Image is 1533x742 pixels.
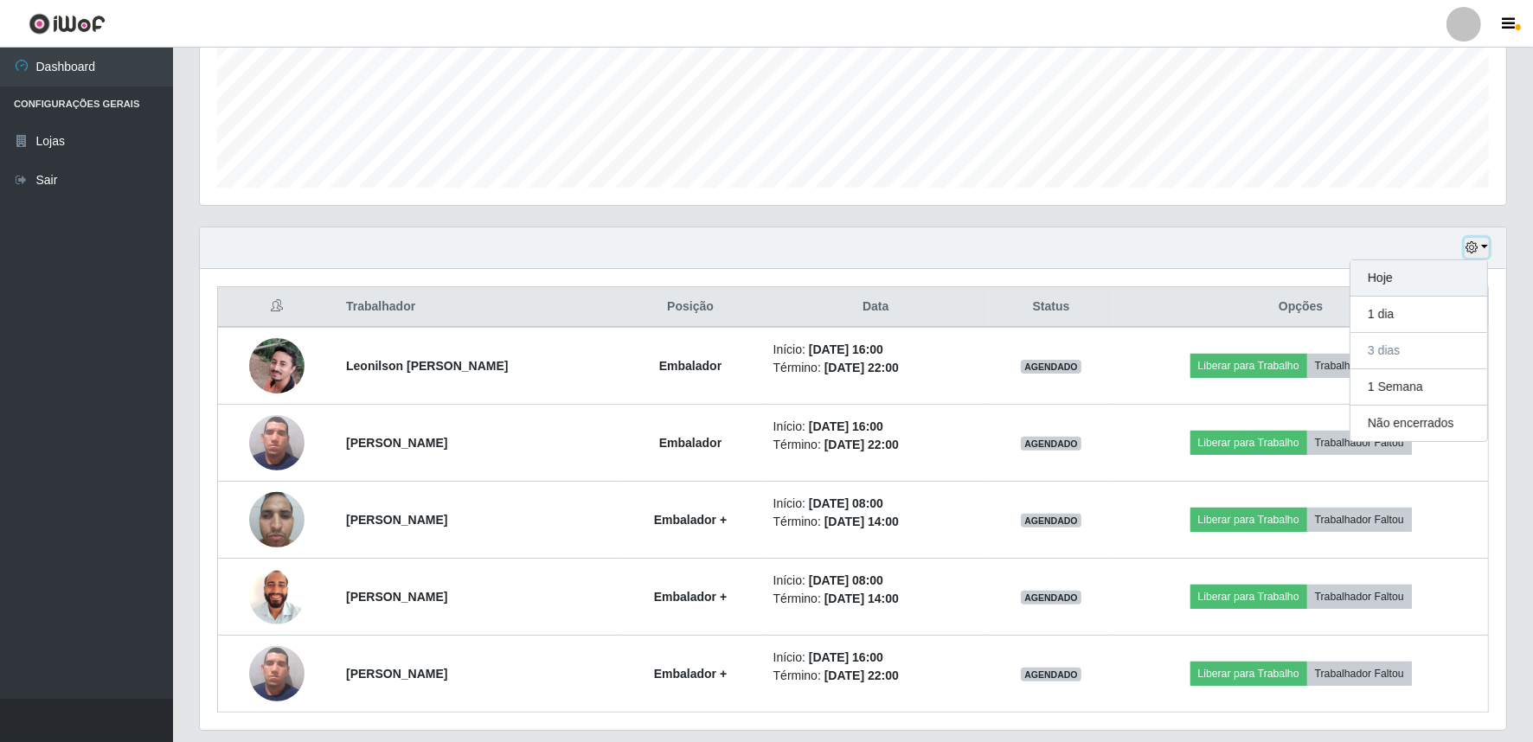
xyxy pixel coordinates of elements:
time: [DATE] 16:00 [809,419,883,433]
li: Início: [773,418,978,436]
time: [DATE] 22:00 [824,361,899,374]
time: [DATE] 08:00 [809,496,883,510]
img: 1752536631960.jpeg [249,406,305,479]
strong: Embalador [659,359,722,373]
button: 1 dia [1350,297,1487,333]
li: Início: [773,495,978,513]
strong: Embalador + [654,667,727,681]
button: 3 dias [1350,333,1487,369]
li: Início: [773,572,978,590]
th: Data [763,287,989,328]
time: [DATE] 16:00 [809,650,883,664]
th: Trabalhador [336,287,618,328]
li: Início: [773,649,978,667]
button: Liberar para Trabalho [1190,662,1307,686]
button: Não encerrados [1350,406,1487,441]
span: AGENDADO [1021,514,1081,528]
span: AGENDADO [1021,360,1081,374]
button: Hoje [1350,260,1487,297]
img: 1752536631960.jpeg [249,636,305,710]
button: 1 Semana [1350,369,1487,406]
strong: Embalador [659,436,722,450]
li: Término: [773,667,978,685]
button: Trabalhador Faltou [1307,662,1412,686]
time: [DATE] 22:00 [824,668,899,682]
li: Início: [773,341,978,359]
time: [DATE] 14:00 [824,515,899,528]
span: AGENDADO [1021,437,1081,451]
img: 1749039440131.jpeg [249,310,305,421]
strong: [PERSON_NAME] [346,436,447,450]
time: [DATE] 16:00 [809,342,883,356]
span: AGENDADO [1021,591,1081,604]
button: Liberar para Trabalho [1190,585,1307,609]
button: Trabalhador Faltou [1307,431,1412,455]
li: Término: [773,436,978,454]
time: [DATE] 14:00 [824,592,899,605]
strong: [PERSON_NAME] [346,513,447,527]
button: Trabalhador Faltou [1307,508,1412,532]
li: Término: [773,359,978,377]
time: [DATE] 08:00 [809,573,883,587]
strong: [PERSON_NAME] [346,667,447,681]
strong: Embalador + [654,590,727,604]
time: [DATE] 22:00 [824,438,899,451]
li: Término: [773,590,978,608]
img: 1742470973102.jpeg [249,560,305,633]
img: 1740014822664.jpeg [249,483,305,556]
span: AGENDADO [1021,668,1081,681]
button: Trabalhador Faltou [1307,585,1412,609]
button: Liberar para Trabalho [1190,508,1307,532]
strong: Embalador + [654,513,727,527]
li: Término: [773,513,978,531]
strong: [PERSON_NAME] [346,590,447,604]
button: Liberar para Trabalho [1190,431,1307,455]
th: Status [989,287,1114,328]
th: Opções [1113,287,1488,328]
th: Posição [618,287,762,328]
img: CoreUI Logo [29,13,106,35]
button: Liberar para Trabalho [1190,354,1307,378]
strong: Leonilson [PERSON_NAME] [346,359,508,373]
button: Trabalhador Faltou [1307,354,1412,378]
